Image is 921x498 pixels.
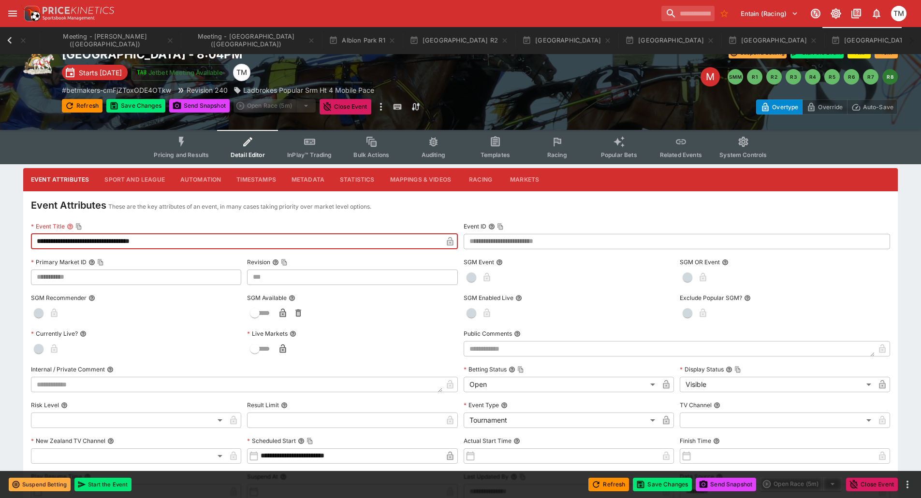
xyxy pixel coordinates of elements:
[714,402,720,409] button: TV Channel
[281,402,288,409] button: Result Limit
[726,366,732,373] button: Display StatusCopy To Clipboard
[802,100,847,114] button: Override
[31,365,105,373] p: Internal / Private Comment
[422,151,445,158] span: Auditing
[79,68,122,78] p: Starts [DATE]
[863,69,878,85] button: R7
[404,27,514,54] button: [GEOGRAPHIC_DATA] R2
[31,329,78,338] p: Currently Live?
[97,168,172,191] button: Sport and League
[61,402,68,409] button: Risk Level
[332,168,382,191] button: Statistics
[234,85,374,95] div: Ladbrokes Popular Srm Ht 4 Mobile Pace
[106,99,165,113] button: Save Changes
[97,259,104,266] button: Copy To Clipboard
[847,100,898,114] button: Auto-Save
[680,258,720,266] p: SGM OR Event
[728,69,898,85] nav: pagination navigation
[744,295,751,301] button: Exclude Popular SGM?
[863,102,893,112] p: Auto-Save
[818,102,843,112] p: Override
[882,69,898,85] button: R8
[62,47,480,62] h2: Copy To Clipboard
[680,401,712,409] p: TV Channel
[290,330,296,337] button: Live Markets
[75,223,82,230] button: Copy To Clipboard
[734,366,741,373] button: Copy To Clipboard
[41,27,180,54] button: Meeting - Tamworth (AUS)
[747,69,762,85] button: R1
[766,69,782,85] button: R2
[132,64,229,81] button: Jetbet Meeting Available
[320,99,371,114] button: Close Event
[497,223,504,230] button: Copy To Clipboard
[247,258,270,266] p: Revision
[760,477,842,491] div: split button
[247,294,287,302] p: SGM Available
[728,69,743,85] button: SMM
[31,222,65,230] p: Event Title
[488,223,495,230] button: Event IDCopy To Clipboard
[846,478,898,491] button: Close Event
[307,438,313,444] button: Copy To Clipboard
[23,47,54,78] img: harness_racing.png
[844,69,859,85] button: R6
[243,85,374,95] p: Ladbrokes Popular Srm Ht 4 Mobile Pace
[891,6,906,21] div: Tristan Matheson
[62,99,102,113] button: Refresh
[868,5,885,22] button: Notifications
[107,366,114,373] button: Internal / Private Comment
[287,151,332,158] span: InPlay™ Trading
[43,16,95,20] img: Sportsbook Management
[680,377,875,392] div: Visible
[824,69,840,85] button: R5
[481,151,510,158] span: Templates
[722,27,823,54] button: [GEOGRAPHIC_DATA]
[31,437,105,445] p: New Zealand TV Channel
[67,223,73,230] button: Event TitleCopy To Clipboard
[281,259,288,266] button: Copy To Clipboard
[23,168,97,191] button: Event Attributes
[502,168,547,191] button: Markets
[515,295,522,301] button: SGM Enabled Live
[229,168,284,191] button: Timestamps
[696,478,756,491] button: Send Snapshot
[154,151,209,158] span: Pricing and Results
[701,67,720,86] div: Edit Meeting
[247,329,288,338] p: Live Markets
[353,151,389,158] span: Bulk Actions
[88,295,95,301] button: SGM Recommender
[902,479,913,490] button: more
[722,259,729,266] button: SGM OR Event
[107,438,114,444] button: New Zealand TV Channel
[805,69,820,85] button: R4
[464,437,512,445] p: Actual Start Time
[80,330,87,337] button: Currently Live?
[660,151,702,158] span: Related Events
[31,294,87,302] p: SGM Recommender
[516,27,617,54] button: [GEOGRAPHIC_DATA]
[464,294,513,302] p: SGM Enabled Live
[88,259,95,266] button: Primary Market IDCopy To Clipboard
[464,377,658,392] div: Open
[496,259,503,266] button: SGM Event
[517,366,524,373] button: Copy To Clipboard
[272,259,279,266] button: RevisionCopy To Clipboard
[756,100,898,114] div: Start From
[719,151,767,158] span: System Controls
[633,478,692,491] button: Save Changes
[464,258,494,266] p: SGM Event
[31,199,106,212] h4: Event Attributes
[680,294,742,302] p: Exclude Popular SGM?
[501,402,508,409] button: Event Type
[9,478,71,491] button: Suspend Betting
[888,3,909,24] button: Tristan Matheson
[772,102,798,112] p: Overtype
[187,85,228,95] p: Revision 240
[464,413,658,428] div: Tournament
[382,168,459,191] button: Mappings & Videos
[716,6,732,21] button: No Bookmarks
[43,7,114,14] img: PriceKinetics
[601,151,637,158] span: Popular Bets
[169,99,230,113] button: Send Snapshot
